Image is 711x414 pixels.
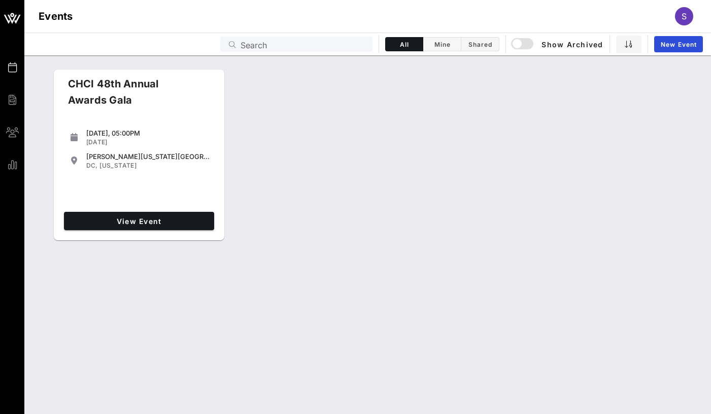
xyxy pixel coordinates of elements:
[467,41,493,48] span: Shared
[429,41,455,48] span: Mine
[513,38,603,50] span: Show Archived
[86,152,210,161] div: [PERSON_NAME][US_STATE][GEOGRAPHIC_DATA]
[512,35,603,53] button: Show Archived
[99,162,137,169] span: [US_STATE]
[423,37,461,51] button: Mine
[385,37,423,51] button: All
[64,212,214,230] a: View Event
[39,8,73,24] h1: Events
[86,162,98,169] span: DC,
[68,217,210,226] span: View Event
[660,41,697,48] span: New Event
[675,7,693,25] div: S
[682,11,687,21] span: S
[60,76,203,116] div: CHCI 48th Annual Awards Gala
[461,37,499,51] button: Shared
[86,129,210,137] div: [DATE], 05:00PM
[654,36,703,52] a: New Event
[392,41,417,48] span: All
[86,138,210,146] div: [DATE]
